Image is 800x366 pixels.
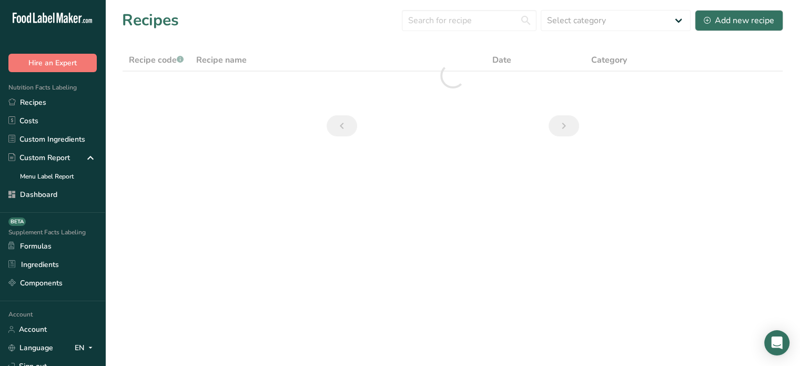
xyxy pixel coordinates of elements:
div: BETA [8,217,26,226]
a: Previous page [327,115,357,136]
div: EN [75,342,97,354]
h1: Recipes [122,8,179,32]
a: Language [8,339,53,357]
div: Open Intercom Messenger [764,330,789,355]
input: Search for recipe [402,10,536,31]
a: Next page [549,115,579,136]
div: Custom Report [8,152,70,163]
button: Add new recipe [695,10,783,31]
div: Add new recipe [704,14,774,27]
button: Hire an Expert [8,54,97,72]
